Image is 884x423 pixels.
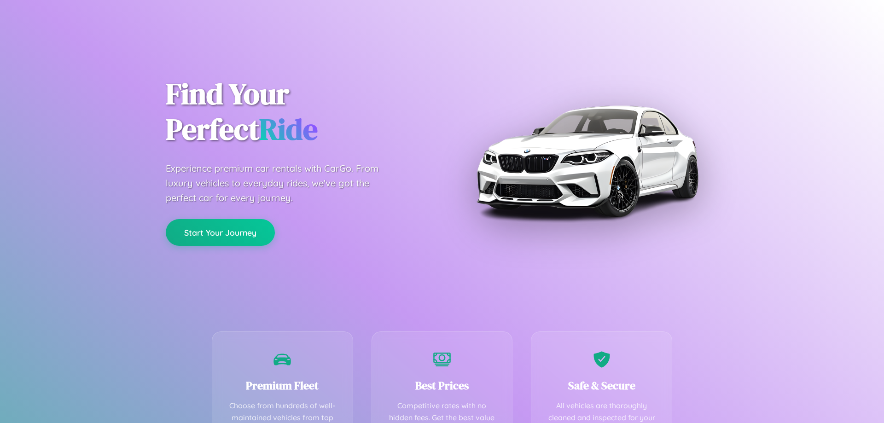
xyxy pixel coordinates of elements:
[259,109,318,149] span: Ride
[545,378,658,393] h3: Safe & Secure
[472,46,702,276] img: Premium BMW car rental vehicle
[166,219,275,246] button: Start Your Journey
[166,161,396,205] p: Experience premium car rentals with CarGo. From luxury vehicles to everyday rides, we've got the ...
[386,378,499,393] h3: Best Prices
[166,76,428,147] h1: Find Your Perfect
[226,378,339,393] h3: Premium Fleet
